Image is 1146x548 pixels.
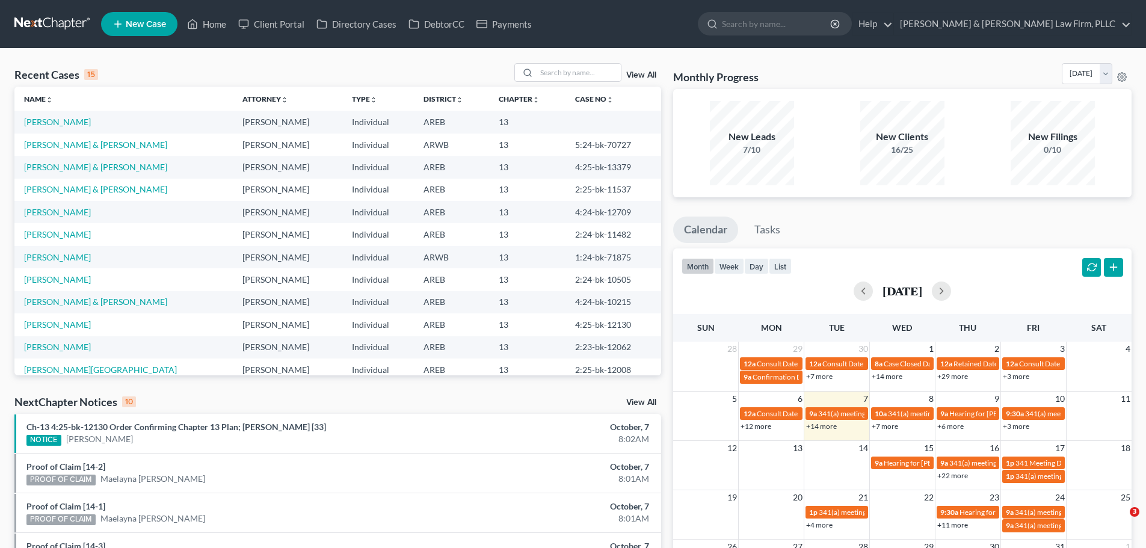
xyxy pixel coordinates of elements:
[565,268,661,291] td: 2:24-bk-10505
[923,441,935,455] span: 15
[565,223,661,245] td: 2:24-bk-11482
[489,156,565,178] td: 13
[726,342,738,356] span: 28
[1003,372,1029,381] a: +3 more
[24,207,91,217] a: [PERSON_NAME]
[875,359,883,368] span: 8a
[1130,507,1139,517] span: 3
[24,94,53,103] a: Nameunfold_more
[449,461,649,473] div: October, 7
[1054,490,1066,505] span: 24
[122,396,136,407] div: 10
[489,359,565,381] td: 13
[565,134,661,156] td: 5:24-bk-70727
[233,246,342,268] td: [PERSON_NAME]
[937,372,968,381] a: +29 more
[937,422,964,431] a: +6 more
[233,336,342,359] td: [PERSON_NAME]
[744,217,791,243] a: Tasks
[722,13,832,35] input: Search by name...
[342,313,414,336] td: Individual
[829,322,845,333] span: Tue
[456,96,463,103] i: unfold_more
[414,111,489,133] td: AREB
[575,94,614,103] a: Case Nounfold_more
[1006,521,1014,530] span: 9a
[565,313,661,336] td: 4:25-bk-12130
[126,20,166,29] span: New Case
[233,179,342,201] td: [PERSON_NAME]
[1006,458,1014,467] span: 1p
[310,13,402,35] a: Directory Cases
[449,500,649,513] div: October, 7
[960,508,1053,517] span: Hearing for [PERSON_NAME]
[233,134,342,156] td: [PERSON_NAME]
[928,392,935,406] span: 8
[806,422,837,431] a: +14 more
[233,156,342,178] td: [PERSON_NAME]
[1003,422,1029,431] a: +3 more
[489,134,565,156] td: 13
[281,96,288,103] i: unfold_more
[24,184,167,194] a: [PERSON_NAME] & [PERSON_NAME]
[342,111,414,133] td: Individual
[342,336,414,359] td: Individual
[1015,521,1131,530] span: 341(a) meeting for [PERSON_NAME]
[1011,144,1095,156] div: 0/10
[940,409,948,418] span: 9a
[1124,342,1132,356] span: 4
[449,513,649,525] div: 8:01AM
[744,359,756,368] span: 12a
[233,223,342,245] td: [PERSON_NAME]
[26,461,105,472] a: Proof of Claim [14-2]
[489,268,565,291] td: 13
[414,156,489,178] td: AREB
[342,134,414,156] td: Individual
[883,285,922,297] h2: [DATE]
[953,359,1139,368] span: Retained Date for [PERSON_NAME][GEOGRAPHIC_DATA]
[1015,472,1132,481] span: 341(a) meeting for [PERSON_NAME]
[875,458,883,467] span: 9a
[959,322,976,333] span: Thu
[26,475,96,485] div: PROOF OF CLAIM
[449,433,649,445] div: 8:02AM
[24,140,167,150] a: [PERSON_NAME] & [PERSON_NAME]
[1091,322,1106,333] span: Sat
[818,409,934,418] span: 341(a) meeting for [PERSON_NAME]
[470,13,538,35] a: Payments
[26,435,61,446] div: NOTICE
[532,96,540,103] i: unfold_more
[414,268,489,291] td: AREB
[1054,392,1066,406] span: 10
[731,392,738,406] span: 5
[860,130,944,144] div: New Clients
[24,162,167,172] a: [PERSON_NAME] & [PERSON_NAME]
[489,313,565,336] td: 13
[100,513,205,525] a: Maelayna [PERSON_NAME]
[26,501,105,511] a: Proof of Claim [14-1]
[414,223,489,245] td: AREB
[796,392,804,406] span: 6
[370,96,377,103] i: unfold_more
[937,471,968,480] a: +22 more
[792,342,804,356] span: 29
[1120,490,1132,505] span: 25
[1019,359,1129,368] span: Consult Date for [PERSON_NAME]
[993,342,1000,356] span: 2
[449,421,649,433] div: October, 7
[809,409,817,418] span: 9a
[489,336,565,359] td: 13
[1054,441,1066,455] span: 17
[233,201,342,223] td: [PERSON_NAME]
[565,156,661,178] td: 4:25-bk-13379
[414,313,489,336] td: AREB
[710,130,794,144] div: New Leads
[565,336,661,359] td: 2:23-bk-12062
[242,94,288,103] a: Attorneyunfold_more
[744,409,756,418] span: 12a
[181,13,232,35] a: Home
[449,473,649,485] div: 8:01AM
[809,359,821,368] span: 12a
[26,422,326,432] a: Ch-13 4:25-bk-12130 Order Confirming Chapter 13 Plan; [PERSON_NAME] [33]
[1006,508,1014,517] span: 9a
